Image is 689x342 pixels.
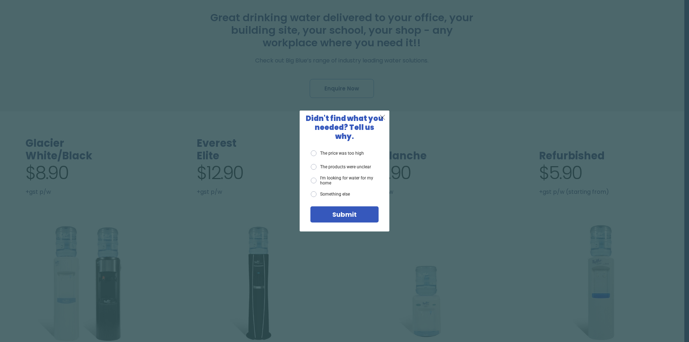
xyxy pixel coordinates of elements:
label: I'm looking for water for my home [311,175,379,186]
label: Something else [311,191,350,197]
iframe: Chatbot [642,295,679,332]
span: Submit [332,210,357,219]
label: The price was too high [311,150,364,156]
span: X [379,113,386,122]
span: Didn't find what you needed? Tell us why. [306,113,383,141]
label: The products were unclear [311,164,371,170]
